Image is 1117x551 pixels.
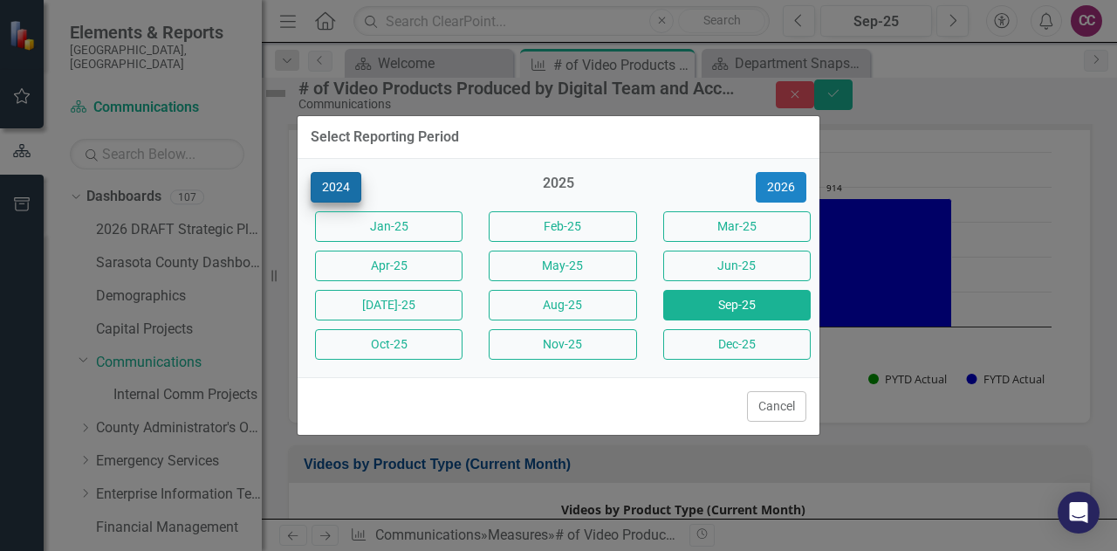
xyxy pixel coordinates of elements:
[756,172,806,203] button: 2026
[315,251,463,281] button: Apr-25
[315,290,463,320] button: [DATE]-25
[489,251,636,281] button: May-25
[663,290,811,320] button: Sep-25
[663,329,811,360] button: Dec-25
[663,211,811,242] button: Mar-25
[315,329,463,360] button: Oct-25
[315,211,463,242] button: Jan-25
[1058,492,1100,534] div: Open Intercom Messenger
[311,172,361,203] button: 2024
[311,129,459,145] div: Select Reporting Period
[489,211,636,242] button: Feb-25
[489,329,636,360] button: Nov-25
[663,251,811,281] button: Jun-25
[489,290,636,320] button: Aug-25
[4,4,795,25] p: The number of videos produced in FY24 was mu
[484,174,632,203] div: 2025
[747,391,806,422] button: Cancel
